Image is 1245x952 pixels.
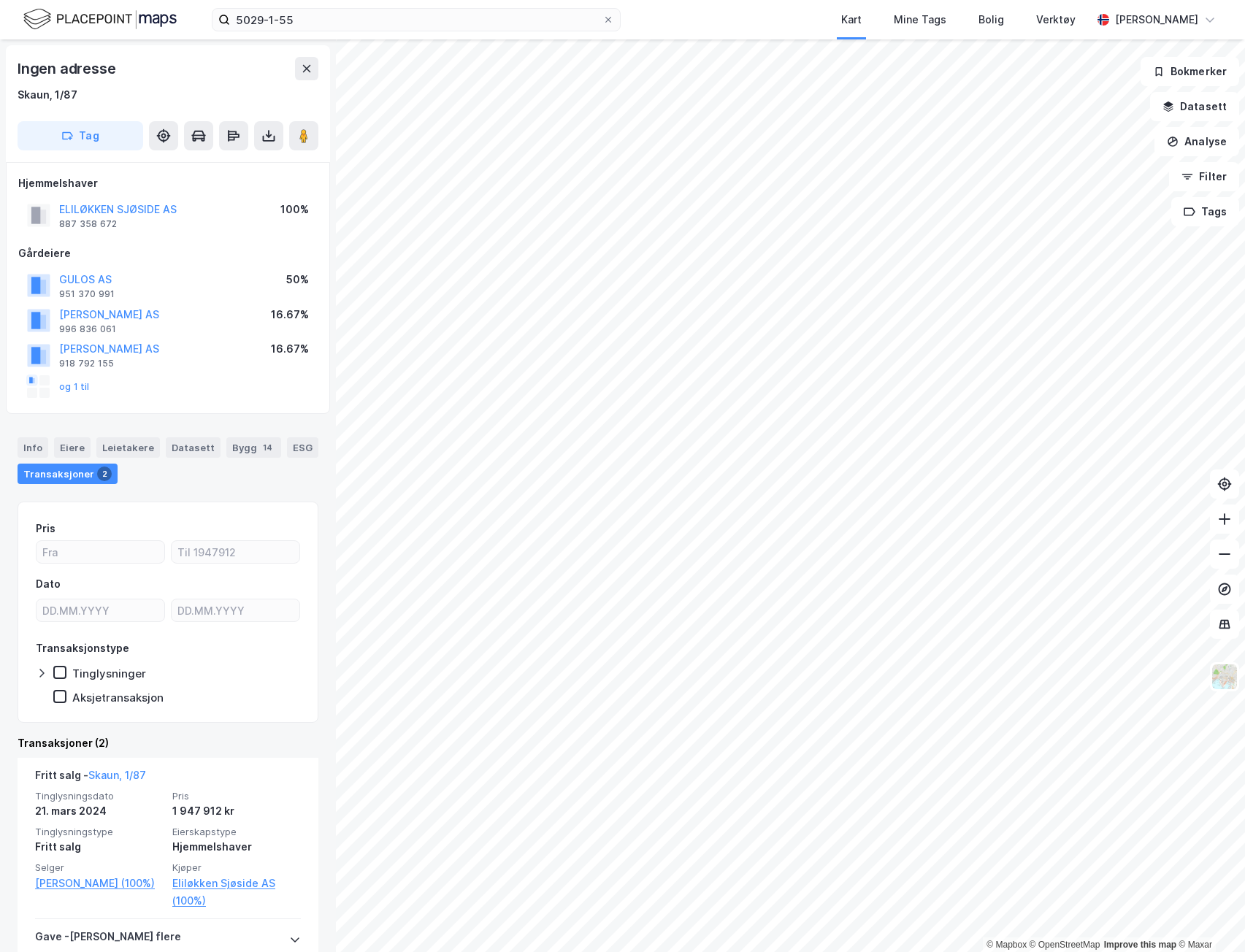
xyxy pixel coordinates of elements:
[271,306,309,323] div: 16.67%
[280,201,309,218] div: 100%
[894,11,946,28] div: Mine Tags
[1030,940,1100,950] a: OpenStreetMap
[1169,162,1239,191] button: Filter
[72,691,164,705] div: Aksjetransaksjon
[72,667,146,680] div: Tinglysninger
[1154,127,1239,156] button: Analyse
[1172,882,1245,952] div: Kontrollprogram for chat
[1104,940,1176,950] a: Improve this map
[54,437,91,458] div: Eiere
[1141,57,1239,86] button: Bokmerker
[978,11,1004,28] div: Bolig
[260,440,275,455] div: 14
[1115,11,1198,28] div: [PERSON_NAME]
[987,940,1027,950] a: Mapbox
[96,437,160,458] div: Leietakere
[1211,663,1238,691] img: Z
[36,640,129,657] div: Transaksjonstype
[226,437,281,458] div: Bygg
[287,437,318,458] div: ESG
[1172,882,1245,952] iframe: Chat Widget
[172,599,299,621] input: DD.MM.YYYY
[35,826,164,838] span: Tinglysningstype
[59,218,117,230] div: 887 358 672
[286,271,309,288] div: 50%
[1150,92,1239,121] button: Datasett
[18,734,318,752] div: Transaksjoner (2)
[841,11,862,28] div: Kart
[37,599,164,621] input: DD.MM.YYYY
[18,245,318,262] div: Gårdeiere
[35,802,164,820] div: 21. mars 2024
[172,826,301,838] span: Eierskapstype
[230,9,602,31] input: Søk på adresse, matrikkel, gårdeiere, leietakere eller personer
[18,464,118,484] div: Transaksjoner
[172,802,301,820] div: 1 947 912 kr
[172,861,301,874] span: Kjøper
[36,520,55,537] div: Pris
[59,358,114,369] div: 918 792 155
[172,541,299,563] input: Til 1947912
[172,838,301,856] div: Hjemmelshaver
[18,57,118,80] div: Ingen adresse
[36,575,61,593] div: Dato
[1171,197,1239,226] button: Tags
[172,875,301,910] a: Eliløkken Sjøside AS (100%)
[18,437,48,458] div: Info
[23,7,177,32] img: logo.f888ab2527a4732fd821a326f86c7f29.svg
[271,340,309,358] div: 16.67%
[59,288,115,300] div: 951 370 991
[1036,11,1076,28] div: Verktøy
[166,437,221,458] div: Datasett
[37,541,164,563] input: Fra
[35,767,146,790] div: Fritt salg -
[59,323,116,335] div: 996 836 061
[35,838,164,856] div: Fritt salg
[18,121,143,150] button: Tag
[88,769,146,781] a: Skaun, 1/87
[35,875,164,892] a: [PERSON_NAME] (100%)
[18,174,318,192] div: Hjemmelshaver
[172,790,301,802] span: Pris
[35,790,164,802] span: Tinglysningsdato
[35,928,181,951] div: Gave - [PERSON_NAME] flere
[35,861,164,874] span: Selger
[18,86,77,104] div: Skaun, 1/87
[97,467,112,481] div: 2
